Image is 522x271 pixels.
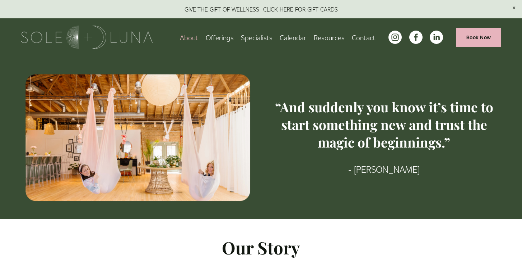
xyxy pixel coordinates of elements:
a: Calendar [280,31,306,44]
span: Resources [314,32,345,43]
h2: Our Story [141,236,381,259]
a: LinkedIn [430,31,443,44]
span: Offerings [206,32,234,43]
a: folder dropdown [314,31,345,44]
img: Sole + Luna [21,26,153,49]
a: Contact [352,31,376,44]
p: - [PERSON_NAME] [267,162,501,177]
a: facebook-unauth [409,31,423,44]
a: Specialists [241,31,272,44]
a: instagram-unauth [388,31,402,44]
a: About [180,31,198,44]
a: folder dropdown [206,31,234,44]
h3: “And suddenly you know it’s time to start something new and trust the magic of beginnings.” [267,98,501,151]
a: Book Now [456,28,501,47]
